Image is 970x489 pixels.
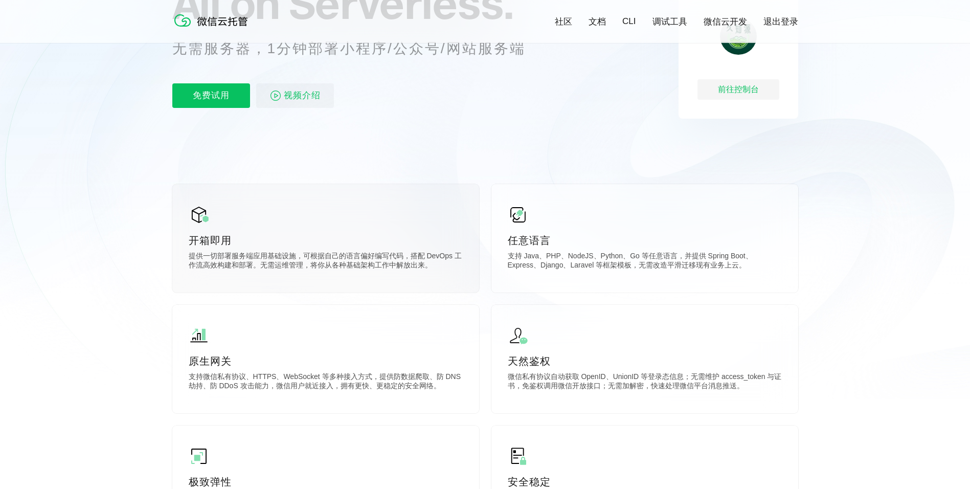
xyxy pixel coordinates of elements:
a: 微信云开发 [704,16,747,28]
a: 社区 [555,16,572,28]
p: 支持微信私有协议、HTTPS、WebSocket 等多种接入方式，提供防数据爬取、防 DNS 劫持、防 DDoS 攻击能力，微信用户就近接入，拥有更快、更稳定的安全网络。 [189,372,463,393]
a: 调试工具 [652,16,687,28]
p: 开箱即用 [189,233,463,248]
p: 无需服务器，1分钟部署小程序/公众号/网站服务端 [172,38,545,59]
a: 文档 [589,16,606,28]
img: video_play.svg [269,90,282,102]
p: 极致弹性 [189,475,463,489]
p: 支持 Java、PHP、NodeJS、Python、Go 等任意语言，并提供 Spring Boot、Express、Django、Laravel 等框架模板，无需改造平滑迁移现有业务上云。 [508,252,782,272]
p: 任意语言 [508,233,782,248]
span: 视频介绍 [284,83,321,108]
div: 前往控制台 [697,79,779,100]
p: 原生网关 [189,354,463,368]
p: 免费试用 [172,83,250,108]
a: CLI [622,16,636,27]
a: 微信云托管 [172,24,254,32]
img: 微信云托管 [172,10,254,31]
p: 安全稳定 [508,475,782,489]
p: 天然鉴权 [508,354,782,368]
a: 退出登录 [763,16,798,28]
p: 微信私有协议自动获取 OpenID、UnionID 等登录态信息；无需维护 access_token 与证书，免鉴权调用微信开放接口；无需加解密，快速处理微信平台消息推送。 [508,372,782,393]
p: 提供一切部署服务端应用基础设施，可根据自己的语言偏好编写代码，搭配 DevOps 工作流高效构建和部署。无需运维管理，将你从各种基础架构工作中解放出来。 [189,252,463,272]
